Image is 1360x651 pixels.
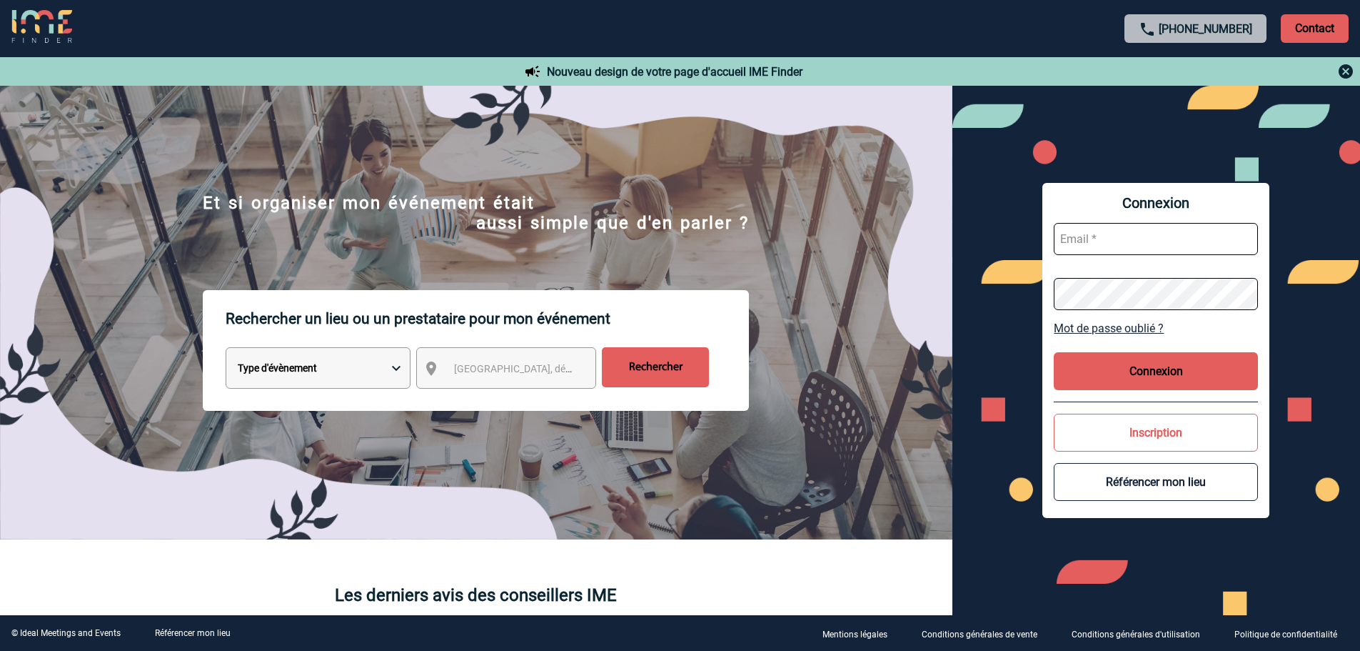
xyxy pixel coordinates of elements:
a: Mentions légales [811,627,910,640]
p: Politique de confidentialité [1234,630,1337,640]
p: Rechercher un lieu ou un prestataire pour mon événement [226,290,749,347]
a: Politique de confidentialité [1223,627,1360,640]
input: Email * [1054,223,1258,255]
div: © Ideal Meetings and Events [11,628,121,638]
img: call-24-px.png [1139,21,1156,38]
p: Conditions générales de vente [922,630,1037,640]
span: Connexion [1054,194,1258,212]
a: Conditions générales de vente [910,627,1060,640]
p: Contact [1281,14,1349,43]
p: Mentions légales [822,630,887,640]
span: [GEOGRAPHIC_DATA], département, région... [454,363,653,374]
input: Rechercher [602,347,709,387]
button: Connexion [1054,352,1258,390]
a: Référencer mon lieu [155,628,231,638]
a: [PHONE_NUMBER] [1159,22,1252,36]
p: Conditions générales d'utilisation [1072,630,1200,640]
a: Conditions générales d'utilisation [1060,627,1223,640]
button: Inscription [1054,414,1258,452]
button: Référencer mon lieu [1054,463,1258,501]
a: Mot de passe oublié ? [1054,322,1258,335]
